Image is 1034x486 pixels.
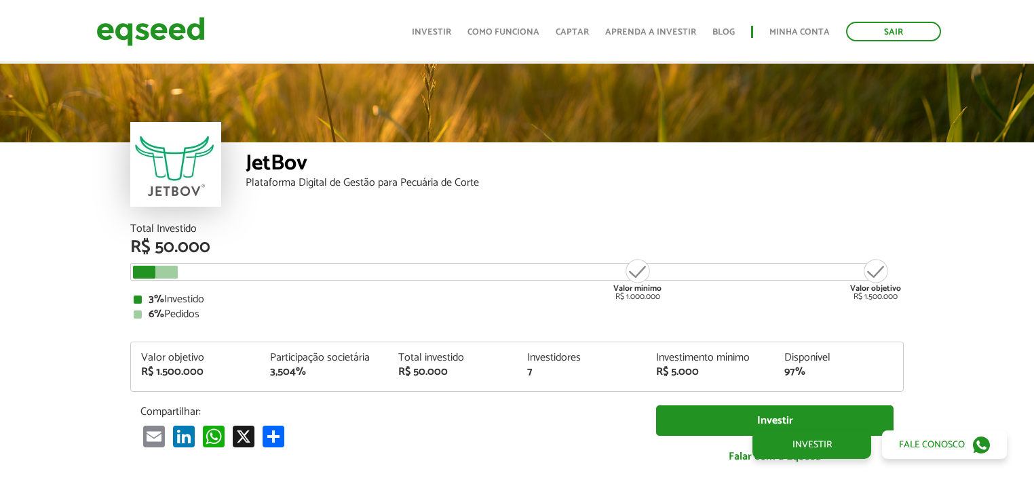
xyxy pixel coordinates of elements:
[140,425,168,447] a: Email
[200,425,227,447] a: WhatsApp
[149,305,164,323] strong: 6%
[398,367,507,378] div: R$ 50.000
[134,309,900,320] div: Pedidos
[850,258,901,301] div: R$ 1.500.000
[656,352,765,363] div: Investimento mínimo
[170,425,197,447] a: LinkedIn
[96,14,205,49] img: EqSeed
[230,425,257,447] a: X
[656,367,765,378] div: R$ 5.000
[398,352,507,363] div: Total investido
[656,405,894,436] a: Investir
[752,430,871,459] a: Investir
[613,282,662,295] strong: Valor mínimo
[140,405,636,418] p: Compartilhar:
[712,28,735,37] a: Blog
[612,258,663,301] div: R$ 1.000.000
[246,178,904,188] div: Plataforma Digital de Gestão para Pecuária de Corte
[656,443,894,470] a: Falar com a EqSeed
[556,28,589,37] a: Captar
[130,224,904,235] div: Total Investido
[270,352,379,363] div: Participação societária
[769,28,830,37] a: Minha conta
[882,430,1007,459] a: Fale conosco
[850,282,901,295] strong: Valor objetivo
[412,28,451,37] a: Investir
[605,28,696,37] a: Aprenda a investir
[141,352,250,363] div: Valor objetivo
[130,239,904,256] div: R$ 50.000
[141,367,250,378] div: R$ 1.500.000
[846,22,941,41] a: Sair
[134,294,900,305] div: Investido
[527,367,636,378] div: 7
[260,425,287,447] a: Compartilhar
[527,352,636,363] div: Investidores
[149,290,164,308] strong: 3%
[246,153,904,178] div: JetBov
[467,28,539,37] a: Como funciona
[270,367,379,378] div: 3,504%
[784,352,893,363] div: Disponível
[784,367,893,378] div: 97%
